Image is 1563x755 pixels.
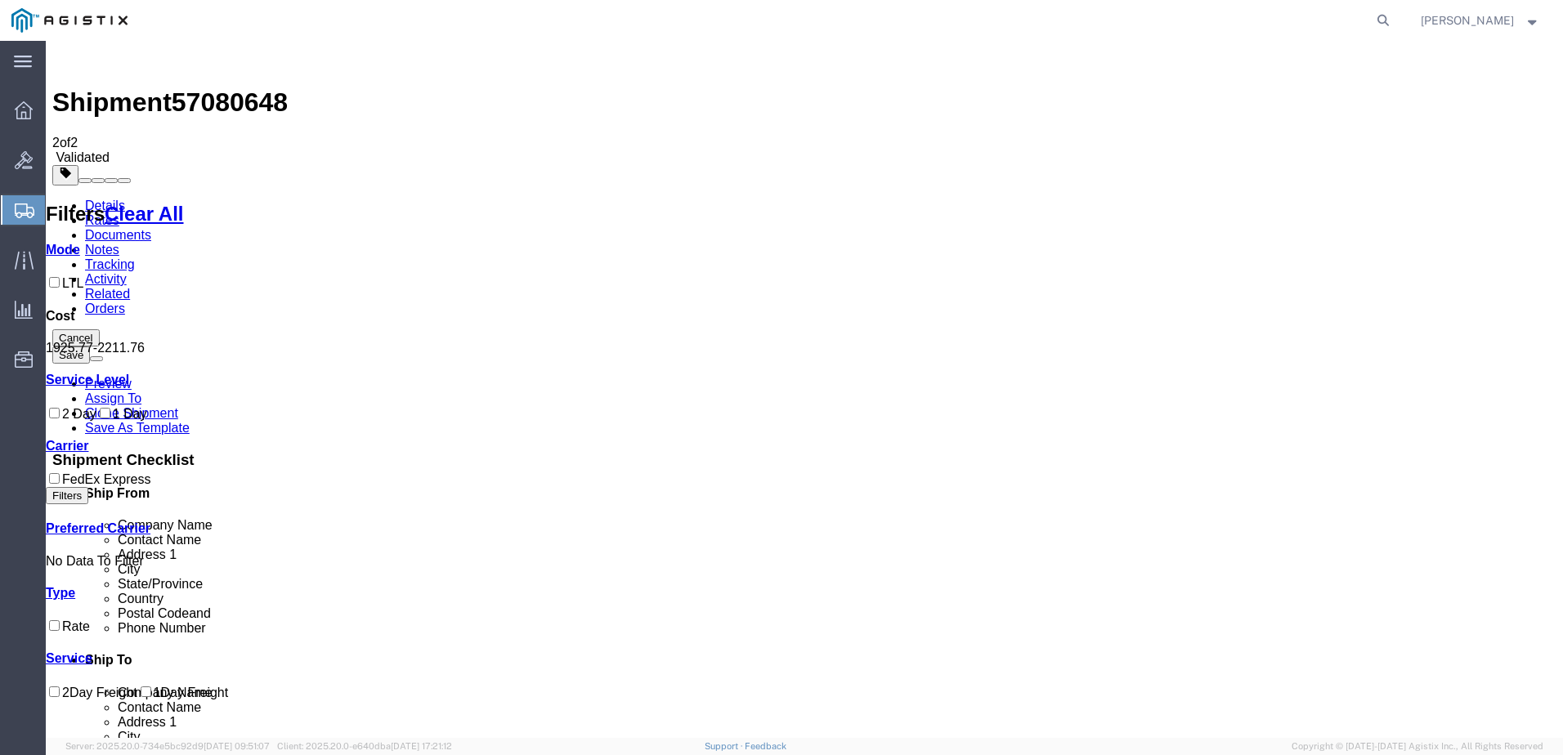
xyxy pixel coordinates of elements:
[3,432,14,443] input: FedEx Express
[54,367,65,377] input: 1 Day
[51,366,101,380] label: 1 Day
[92,645,183,659] label: 1Day Freight
[3,579,14,590] input: Rate
[11,8,128,33] img: logo
[745,741,786,751] a: Feedback
[705,741,746,751] a: Support
[65,741,270,751] span: Server: 2025.20.0-734e5bc92d9
[52,300,99,314] span: 2211.76
[46,41,1563,738] iframe: FS Legacy Container
[3,236,14,247] input: LTL
[7,95,1511,109] div: of
[72,565,1511,580] li: and
[204,741,270,751] span: [DATE] 09:51:07
[3,367,14,377] input: 2 Day
[95,646,105,656] input: 1Day Freight
[1421,11,1514,29] span: Dylan Jewell
[39,612,1511,627] h4: Ship To
[3,646,14,656] input: 2Day Freight
[277,741,452,751] span: Client: 2025.20.0-e640dba
[126,47,242,76] span: 57080648
[39,445,1511,460] h4: Ship From
[1420,11,1541,30] button: [PERSON_NAME]
[25,95,32,109] span: 2
[391,741,452,751] span: [DATE] 17:21:12
[59,162,137,184] a: Clear All
[1292,739,1543,753] span: Copyright © [DATE]-[DATE] Agistix Inc., All Rights Reserved
[7,95,14,109] span: 2
[10,109,64,123] span: Validated
[72,536,1511,551] span: State/Province
[7,410,1511,428] h3: Shipment Checklist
